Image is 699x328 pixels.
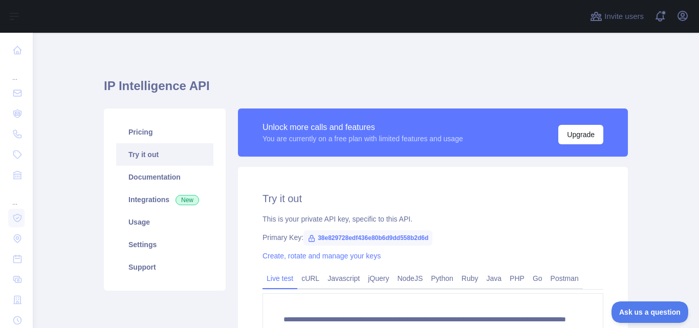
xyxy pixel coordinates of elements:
button: Upgrade [558,125,603,144]
a: Documentation [116,166,213,188]
a: Java [483,270,506,287]
a: Javascript [323,270,364,287]
a: Try it out [116,143,213,166]
a: Settings [116,233,213,256]
a: cURL [297,270,323,287]
span: 38e829728edf436e80b6d9dd558b2d6d [303,230,432,246]
iframe: Toggle Customer Support [611,301,689,323]
a: PHP [506,270,529,287]
button: Invite users [588,8,646,25]
span: Invite users [604,11,644,23]
a: NodeJS [393,270,427,287]
a: Python [427,270,457,287]
a: Go [529,270,547,287]
a: Create, rotate and manage your keys [263,252,381,260]
div: You are currently on a free plan with limited features and usage [263,134,463,144]
a: Usage [116,211,213,233]
a: Postman [547,270,583,287]
a: Support [116,256,213,278]
a: Ruby [457,270,483,287]
h1: IP Intelligence API [104,78,628,102]
div: ... [8,186,25,207]
a: jQuery [364,270,393,287]
div: Primary Key: [263,232,603,243]
a: Live test [263,270,297,287]
span: New [176,195,199,205]
div: ... [8,61,25,82]
a: Integrations New [116,188,213,211]
a: Pricing [116,121,213,143]
div: This is your private API key, specific to this API. [263,214,603,224]
div: Unlock more calls and features [263,121,463,134]
h2: Try it out [263,191,603,206]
